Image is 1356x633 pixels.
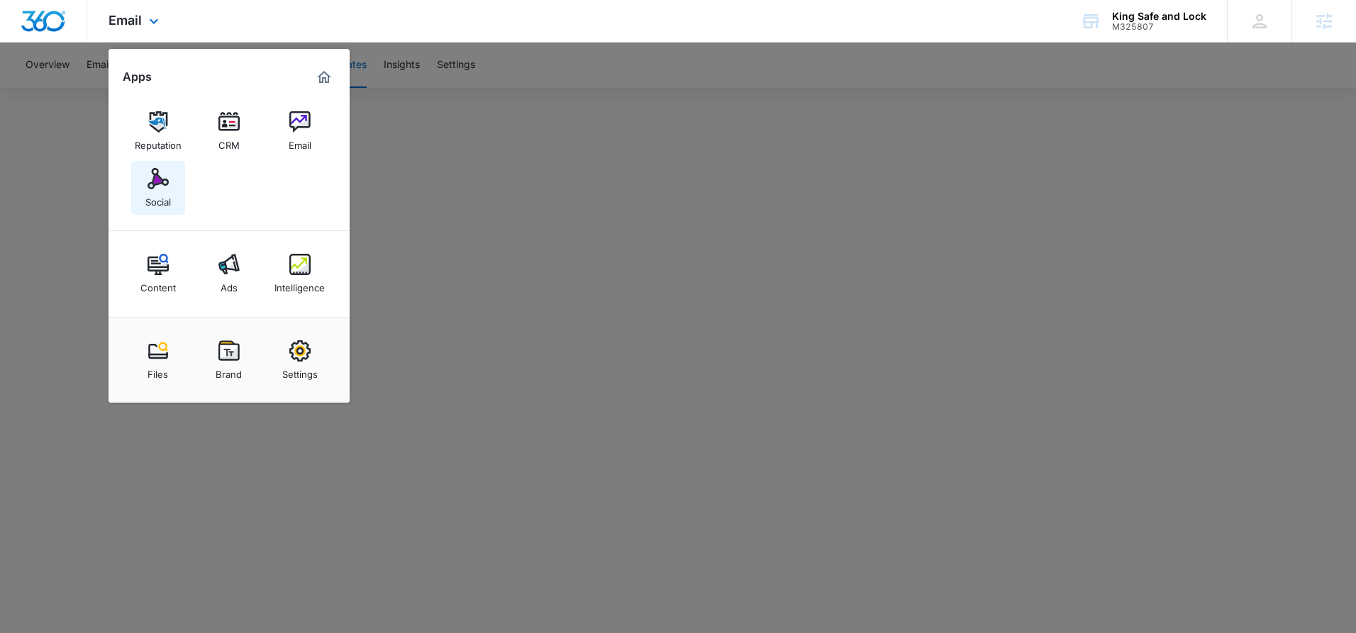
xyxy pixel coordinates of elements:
[273,104,327,158] a: Email
[123,70,152,84] h2: Apps
[273,333,327,387] a: Settings
[282,362,318,380] div: Settings
[202,104,256,158] a: CRM
[131,333,185,387] a: Files
[131,247,185,301] a: Content
[145,189,171,208] div: Social
[274,275,325,293] div: Intelligence
[140,275,176,293] div: Content
[131,104,185,158] a: Reputation
[289,133,311,151] div: Email
[202,333,256,387] a: Brand
[221,275,238,293] div: Ads
[216,362,242,380] div: Brand
[313,66,335,89] a: Marketing 360® Dashboard
[273,247,327,301] a: Intelligence
[109,13,142,28] span: Email
[202,247,256,301] a: Ads
[1112,11,1206,22] div: account name
[1112,22,1206,32] div: account id
[218,133,240,151] div: CRM
[131,161,185,215] a: Social
[135,133,182,151] div: Reputation
[148,362,168,380] div: Files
